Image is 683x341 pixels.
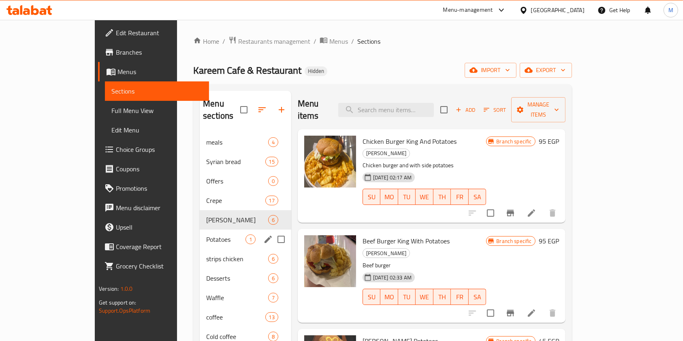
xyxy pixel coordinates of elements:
[363,189,380,205] button: SU
[206,293,268,303] span: Waffle
[366,291,377,303] span: SU
[98,217,209,237] a: Upsell
[304,136,356,188] img: Chicken Burger King And Potatoes
[269,275,278,282] span: 6
[437,291,448,303] span: TH
[116,28,203,38] span: Edit Restaurant
[99,297,136,308] span: Get support on:
[363,135,457,147] span: Chicken Burger King And Potatoes
[469,289,487,305] button: SA
[111,125,203,135] span: Edit Menu
[363,149,410,158] span: [PERSON_NAME]
[437,191,448,203] span: TH
[116,145,203,154] span: Choice Groups
[363,160,487,170] p: Chicken burger and with side potatoes
[99,283,119,294] span: Version:
[98,62,209,81] a: Menus
[443,5,493,15] div: Menu-management
[451,189,469,205] button: FR
[351,36,354,46] li: /
[265,157,278,166] div: items
[206,254,268,264] div: strips chicken
[455,105,476,115] span: Add
[518,100,559,120] span: Manage items
[206,176,268,186] span: Offers
[117,67,203,77] span: Menus
[419,291,430,303] span: WE
[200,191,291,210] div: Crepe17
[116,242,203,251] span: Coverage Report
[206,157,265,166] span: Syrian bread
[454,291,465,303] span: FR
[380,189,398,205] button: MO
[384,191,395,203] span: MO
[472,191,483,203] span: SA
[482,205,499,222] span: Select to update
[370,174,415,181] span: [DATE] 02:17 AM
[200,171,291,191] div: Offers0
[472,291,483,303] span: SA
[451,289,469,305] button: FR
[268,137,278,147] div: items
[493,138,535,145] span: Branch specific
[363,289,380,305] button: SU
[272,100,291,119] button: Add section
[200,230,291,249] div: Potatoes1edit
[206,273,268,283] span: Desserts
[206,312,265,322] span: coffee
[268,254,278,264] div: items
[98,23,209,43] a: Edit Restaurant
[401,291,413,303] span: TU
[266,313,278,321] span: 13
[269,294,278,302] span: 7
[265,196,278,205] div: items
[266,197,278,205] span: 17
[363,235,450,247] span: Beef Burger King With Potatoes
[206,215,268,225] div: Golden Mack
[111,106,203,115] span: Full Menu View
[501,303,520,323] button: Branch-specific-item
[668,6,673,15] span: M
[116,203,203,213] span: Menu disclaimer
[235,101,252,118] span: Select all sections
[228,36,310,47] a: Restaurants management
[200,269,291,288] div: Desserts6
[265,312,278,322] div: items
[116,222,203,232] span: Upsell
[116,183,203,193] span: Promotions
[206,215,268,225] span: [PERSON_NAME]
[416,289,433,305] button: WE
[531,6,585,15] div: [GEOGRAPHIC_DATA]
[484,105,506,115] span: Sort
[543,303,562,323] button: delete
[98,256,209,276] a: Grocery Checklist
[105,81,209,101] a: Sections
[98,237,209,256] a: Coverage Report
[269,255,278,263] span: 6
[266,158,278,166] span: 15
[206,234,245,244] span: Potatoes
[539,136,559,147] h6: 95 EGP
[416,189,433,205] button: WE
[206,196,265,205] div: Crepe
[269,333,278,341] span: 8
[482,305,499,322] span: Select to update
[98,198,209,217] a: Menu disclaimer
[433,289,451,305] button: TH
[363,248,410,258] div: Golden Mack
[454,191,465,203] span: FR
[105,120,209,140] a: Edit Menu
[433,189,451,205] button: TH
[363,149,410,158] div: Golden Mack
[370,274,415,281] span: [DATE] 02:33 AM
[471,65,510,75] span: import
[304,235,356,287] img: Beef Burger King With Potatoes
[268,176,278,186] div: items
[262,233,274,245] button: edit
[200,210,291,230] div: [PERSON_NAME]6
[398,289,416,305] button: TU
[320,36,348,47] a: Menus
[419,191,430,203] span: WE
